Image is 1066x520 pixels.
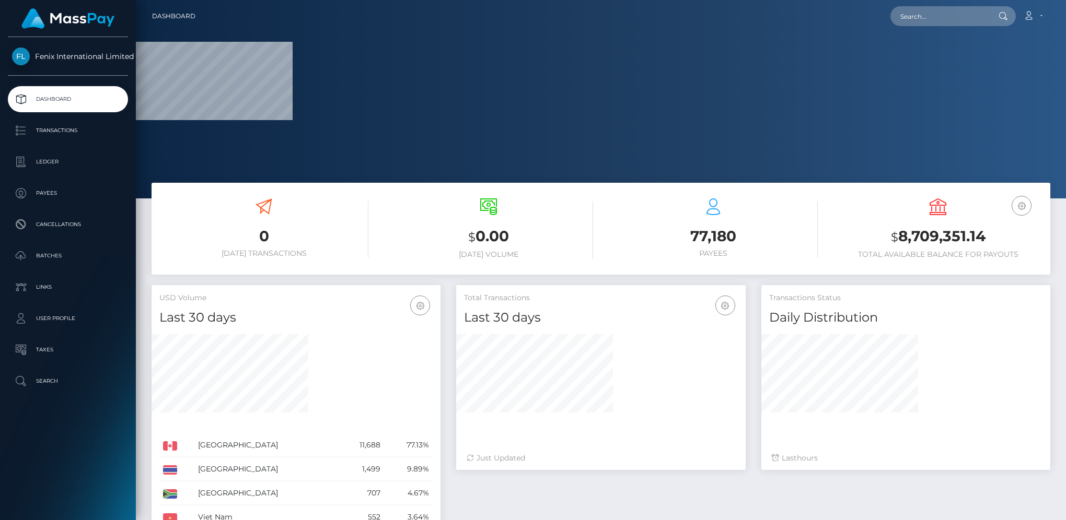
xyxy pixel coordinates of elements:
[609,249,818,258] h6: Payees
[468,230,476,244] small: $
[8,180,128,206] a: Payees
[8,149,128,175] a: Ledger
[12,248,124,264] p: Batches
[194,481,338,505] td: [GEOGRAPHIC_DATA]
[833,226,1042,247] h3: 8,709,351.14
[769,293,1042,303] h5: Transactions Status
[12,217,124,232] p: Cancellations
[891,230,898,244] small: $
[163,489,177,499] img: ZA.png
[464,293,737,303] h5: Total Transactions
[890,6,989,26] input: Search...
[8,274,128,300] a: Links
[12,123,124,138] p: Transactions
[12,373,124,389] p: Search
[384,433,433,457] td: 77.13%
[384,481,433,505] td: 4.67%
[194,433,338,457] td: [GEOGRAPHIC_DATA]
[833,250,1042,259] h6: Total Available Balance for Payouts
[12,311,124,326] p: User Profile
[12,342,124,358] p: Taxes
[12,91,124,107] p: Dashboard
[194,457,338,481] td: [GEOGRAPHIC_DATA]
[152,5,195,27] a: Dashboard
[8,337,128,363] a: Taxes
[12,185,124,201] p: Payees
[159,226,368,246] h3: 0
[159,309,433,327] h4: Last 30 days
[163,441,177,451] img: CA.png
[464,309,737,327] h4: Last 30 days
[8,211,128,238] a: Cancellations
[8,86,128,112] a: Dashboard
[159,293,433,303] h5: USD Volume
[338,481,384,505] td: 707
[467,453,735,464] div: Just Updated
[8,305,128,332] a: User Profile
[12,48,30,65] img: Fenix International Limited
[21,8,114,29] img: MassPay Logo
[384,457,433,481] td: 9.89%
[12,279,124,295] p: Links
[159,249,368,258] h6: [DATE] Transactions
[8,52,128,61] span: Fenix International Limited
[772,453,1040,464] div: Last hours
[338,457,384,481] td: 1,499
[8,368,128,394] a: Search
[8,243,128,269] a: Batches
[338,433,384,457] td: 11,688
[163,465,177,475] img: TH.png
[384,250,593,259] h6: [DATE] Volume
[384,226,593,247] h3: 0.00
[12,154,124,170] p: Ledger
[8,117,128,144] a: Transactions
[609,226,818,246] h3: 77,180
[769,309,1042,327] h4: Daily Distribution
